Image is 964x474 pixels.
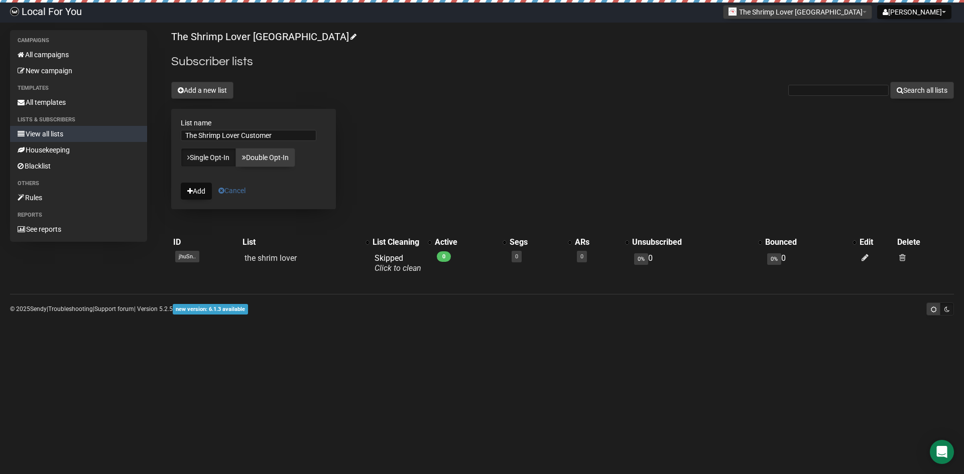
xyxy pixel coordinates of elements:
span: 0% [634,253,648,265]
a: See reports [10,221,147,237]
td: 0 [763,249,858,277]
th: ARs: No sort applied, activate to apply an ascending sort [573,235,630,249]
th: Delete: No sort applied, sorting is disabled [895,235,954,249]
a: Double Opt-In [235,148,295,167]
li: Lists & subscribers [10,114,147,126]
button: Add [181,183,212,200]
a: Single Opt-In [181,148,236,167]
div: ARs [575,237,620,247]
a: new version: 6.1.3 available [173,305,248,312]
button: The Shrimp Lover [GEOGRAPHIC_DATA] [723,5,872,19]
span: new version: 6.1.3 available [173,304,248,314]
a: the shrim lover [245,253,297,263]
div: List Cleaning [373,237,423,247]
a: View all lists [10,126,147,142]
th: Segs: No sort applied, activate to apply an ascending sort [508,235,572,249]
div: Delete [897,237,952,247]
a: Troubleshooting [48,305,93,312]
th: Edit: No sort applied, sorting is disabled [858,235,896,249]
button: Add a new list [171,82,233,99]
a: Support forum [94,305,134,312]
a: All campaigns [10,47,147,63]
th: Bounced: No sort applied, activate to apply an ascending sort [763,235,858,249]
a: Housekeeping [10,142,147,158]
input: The name of your new list [181,130,316,141]
a: Click to clean [375,263,421,273]
span: jhuSn.. [175,251,199,262]
li: Campaigns [10,35,147,47]
a: All templates [10,94,147,110]
div: Edit [860,237,894,247]
p: © 2025 | | | Version 5.2.5 [10,303,248,314]
a: Cancel [218,187,246,195]
div: Open Intercom Messenger [930,440,954,464]
div: Segs [510,237,562,247]
div: ID [173,237,238,247]
button: Search all lists [890,82,954,99]
span: 0 [437,251,451,262]
th: List Cleaning: No sort applied, activate to apply an ascending sort [371,235,433,249]
span: 0% [767,253,781,265]
a: Sendy [30,305,47,312]
th: Unsubscribed: No sort applied, activate to apply an ascending sort [630,235,763,249]
a: Rules [10,190,147,206]
div: Bounced [765,237,848,247]
th: List: No sort applied, activate to apply an ascending sort [240,235,371,249]
div: List [243,237,360,247]
li: Reports [10,209,147,221]
div: Active [435,237,498,247]
img: d61d2441668da63f2d83084b75c85b29 [10,7,19,16]
div: Unsubscribed [632,237,753,247]
img: 994.png [729,8,737,16]
th: ID: No sort applied, sorting is disabled [171,235,240,249]
a: The Shrimp Lover [GEOGRAPHIC_DATA] [171,31,355,43]
a: New campaign [10,63,147,79]
button: [PERSON_NAME] [877,5,951,19]
li: Templates [10,82,147,94]
a: 0 [515,253,518,260]
span: Skipped [375,253,421,273]
td: 0 [630,249,763,277]
li: Others [10,178,147,190]
h2: Subscriber lists [171,53,954,71]
a: 0 [580,253,583,260]
th: Active: No sort applied, activate to apply an ascending sort [433,235,508,249]
label: List name [181,118,326,127]
a: Blacklist [10,158,147,174]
